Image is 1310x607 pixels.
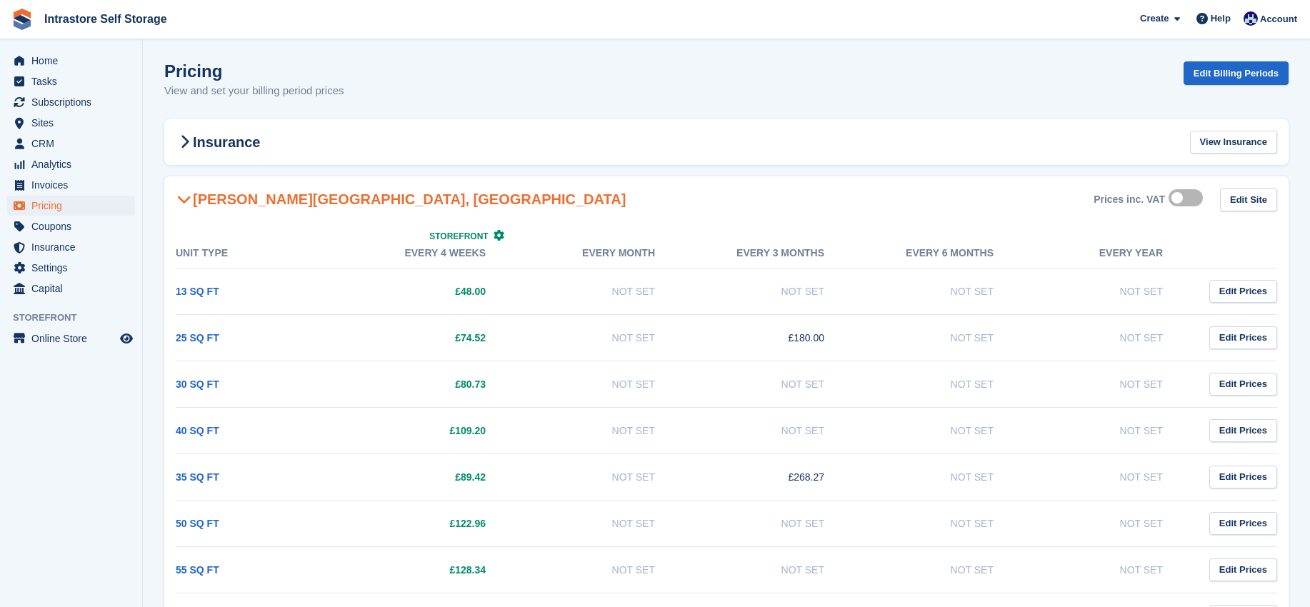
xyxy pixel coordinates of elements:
[7,71,135,91] a: menu
[853,314,1022,361] td: Not Set
[7,279,135,299] a: menu
[176,191,626,208] h2: [PERSON_NAME][GEOGRAPHIC_DATA], [GEOGRAPHIC_DATA]
[7,51,135,71] a: menu
[345,453,514,500] td: £89.42
[7,258,135,278] a: menu
[31,328,117,348] span: Online Store
[345,500,514,546] td: £122.96
[1209,466,1277,489] a: Edit Prices
[514,268,684,314] td: Not Set
[1220,188,1277,211] a: Edit Site
[1209,558,1277,582] a: Edit Prices
[514,407,684,453] td: Not Set
[176,564,219,576] a: 55 SQ FT
[7,328,135,348] a: menu
[1022,361,1191,407] td: Not Set
[164,61,344,81] h1: Pricing
[1209,512,1277,536] a: Edit Prices
[345,268,514,314] td: £48.00
[31,216,117,236] span: Coupons
[7,196,135,216] a: menu
[1211,11,1231,26] span: Help
[1022,546,1191,593] td: Not Set
[11,9,33,30] img: stora-icon-8386f47178a22dfd0bd8f6a31ec36ba5ce8667c1dd55bd0f319d3a0aa187defe.svg
[345,239,514,269] th: Every 4 weeks
[514,314,684,361] td: Not Set
[176,518,219,529] a: 50 SQ FT
[345,361,514,407] td: £80.73
[1022,314,1191,361] td: Not Set
[31,196,117,216] span: Pricing
[684,546,853,593] td: Not Set
[7,175,135,195] a: menu
[31,134,117,154] span: CRM
[176,286,219,297] a: 13 SQ FT
[853,500,1022,546] td: Not Set
[429,231,504,241] a: Storefront
[514,239,684,269] th: Every month
[684,453,853,500] td: £268.27
[1022,268,1191,314] td: Not Set
[684,268,853,314] td: Not Set
[853,361,1022,407] td: Not Set
[31,237,117,257] span: Insurance
[345,407,514,453] td: £109.20
[1260,12,1297,26] span: Account
[7,134,135,154] a: menu
[514,500,684,546] td: Not Set
[31,154,117,174] span: Analytics
[684,361,853,407] td: Not Set
[1209,373,1277,396] a: Edit Prices
[1022,500,1191,546] td: Not Set
[514,546,684,593] td: Not Set
[31,258,117,278] span: Settings
[345,546,514,593] td: £128.34
[345,314,514,361] td: £74.52
[7,113,135,133] a: menu
[684,314,853,361] td: £180.00
[176,471,219,483] a: 35 SQ FT
[31,175,117,195] span: Invoices
[118,330,135,347] a: Preview store
[429,231,488,241] span: Storefront
[164,83,344,99] p: View and set your billing period prices
[1190,131,1277,154] a: View Insurance
[176,378,219,390] a: 30 SQ FT
[7,216,135,236] a: menu
[176,425,219,436] a: 40 SQ FT
[1140,11,1169,26] span: Create
[31,71,117,91] span: Tasks
[1209,326,1277,350] a: Edit Prices
[1209,280,1277,303] a: Edit Prices
[13,311,142,325] span: Storefront
[31,51,117,71] span: Home
[1022,453,1191,500] td: Not Set
[31,113,117,133] span: Sites
[176,134,260,151] h2: Insurance
[176,332,219,343] a: 25 SQ FT
[176,239,345,269] th: Unit Type
[7,92,135,112] a: menu
[31,92,117,112] span: Subscriptions
[1022,239,1191,269] th: Every year
[684,500,853,546] td: Not Set
[684,407,853,453] td: Not Set
[514,453,684,500] td: Not Set
[684,239,853,269] th: Every 3 months
[1022,407,1191,453] td: Not Set
[853,239,1022,269] th: Every 6 months
[1184,61,1289,85] a: Edit Billing Periods
[1244,11,1258,26] img: Mathew Tremewan
[39,7,173,31] a: Intrastore Self Storage
[853,407,1022,453] td: Not Set
[1209,419,1277,443] a: Edit Prices
[514,361,684,407] td: Not Set
[7,237,135,257] a: menu
[853,546,1022,593] td: Not Set
[1094,194,1165,206] div: Prices inc. VAT
[853,453,1022,500] td: Not Set
[31,279,117,299] span: Capital
[853,268,1022,314] td: Not Set
[7,154,135,174] a: menu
